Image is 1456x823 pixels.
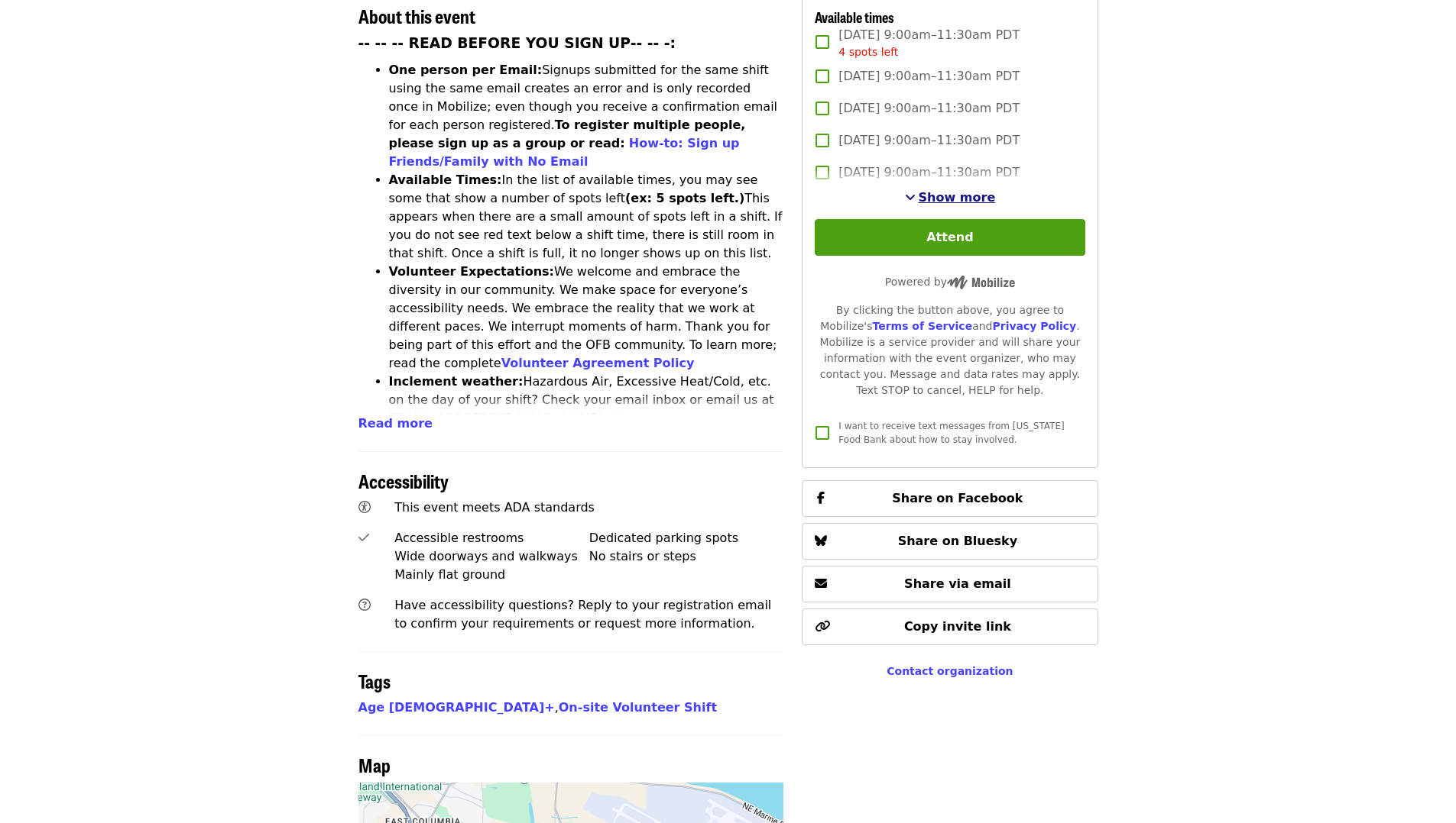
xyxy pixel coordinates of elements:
span: About this event [358,2,475,29]
img: Powered by Mobilize [947,276,1015,289]
button: Read more [358,415,433,433]
span: [DATE] 9:00am–11:30am PDT [838,67,1020,86]
a: Privacy Policy [992,320,1076,332]
span: Tags [358,667,391,694]
div: By clicking the button above, you agree to Mobilize's and . Mobilize is a service provider and wi... [815,302,1085,399]
i: question-circle icon [358,598,371,612]
button: Copy invite link [802,608,1098,645]
span: This event meets ADA standards [394,500,595,515]
a: Contact organization [887,665,1013,677]
li: In the list of available times, you may see some that show a number of spots left This appears wh... [389,171,784,263]
span: Share on Bluesky [898,534,1018,548]
span: [DATE] 9:00am–11:30am PDT [838,131,1020,150]
button: Attend [815,219,1085,256]
span: Share on Facebook [892,491,1023,505]
span: Powered by [885,276,1015,288]
a: Age [DEMOGRAPHIC_DATA]+ [358,700,555,715]
span: Map [358,751,391,778]
strong: Inclement weather: [389,374,524,389]
span: Share via email [904,576,1011,591]
button: Share on Bluesky [802,523,1098,560]
a: Volunteer Agreement Policy [501,356,695,370]
div: Mainly flat ground [394,566,589,584]
strong: One person per Email: [389,63,543,77]
span: Copy invite link [904,619,1011,634]
div: No stairs or steps [589,547,784,566]
button: See more timeslots [905,189,996,207]
button: Share on Facebook [802,480,1098,517]
i: check icon [358,531,369,545]
li: Signups submitted for the same shift using the same email creates an error and is only recorded o... [389,61,784,171]
span: [DATE] 9:00am–11:30am PDT [838,163,1020,182]
a: How-to: Sign up Friends/Family with No Email [389,136,740,169]
span: Accessibility [358,467,449,494]
span: 4 spots left [838,46,898,58]
div: Accessible restrooms [394,529,589,547]
span: Have accessibility questions? Reply to your registration email to confirm your requirements or re... [394,598,771,631]
strong: To register multiple people, please sign up as a group or read: [389,118,746,150]
strong: -- -- -- READ BEFORE YOU SIGN UP-- -- -: [358,35,676,51]
span: [DATE] 9:00am–11:30am PDT [838,99,1020,118]
div: Wide doorways and walkways [394,547,589,566]
span: Read more [358,416,433,431]
div: Dedicated parking spots [589,529,784,547]
li: Hazardous Air, Excessive Heat/Cold, etc. on the day of your shift? Check your email inbox or emai... [389,373,784,464]
span: I want to receive text messages from [US_STATE] Food Bank about how to stay involved. [838,421,1064,445]
span: Available times [815,7,894,27]
a: On-site Volunteer Shift [559,700,717,715]
button: Share via email [802,566,1098,602]
span: [DATE] 9:00am–11:30am PDT [838,26,1020,60]
strong: Volunteer Expectations: [389,264,555,279]
strong: (ex: 5 spots left.) [625,191,744,205]
i: universal-access icon [358,500,371,515]
span: Show more [919,190,996,205]
span: , [358,700,559,715]
li: We welcome and embrace the diversity in our community. We make space for everyone’s accessibility... [389,263,784,373]
strong: Available Times: [389,173,502,187]
a: Terms of Service [872,320,972,332]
